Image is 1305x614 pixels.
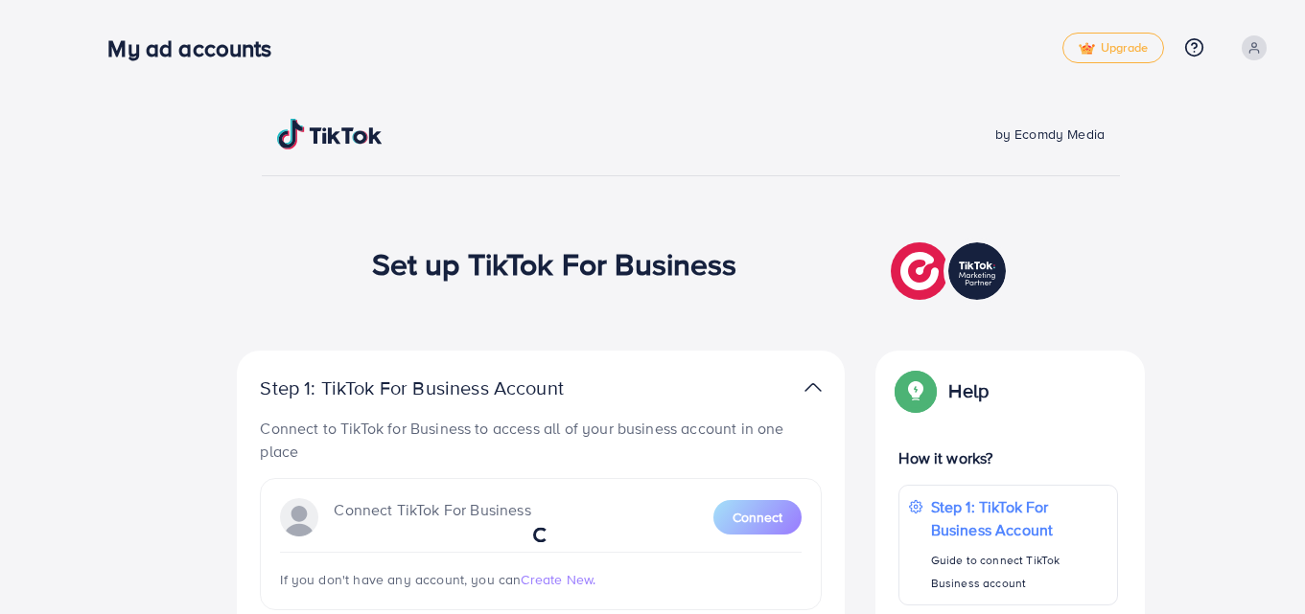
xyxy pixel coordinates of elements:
[898,446,1117,469] p: How it works?
[1079,41,1148,56] span: Upgrade
[898,374,933,408] img: Popup guide
[931,549,1107,595] p: Guide to connect TikTok Business account
[372,245,737,282] h1: Set up TikTok For Business
[1079,42,1095,56] img: tick
[277,119,383,149] img: TikTok
[995,125,1105,144] span: by Ecomdy Media
[1062,33,1164,63] a: tickUpgrade
[260,376,624,399] p: Step 1: TikTok For Business Account
[931,495,1107,541] p: Step 1: TikTok For Business Account
[804,374,822,401] img: TikTok partner
[891,238,1011,305] img: TikTok partner
[948,379,989,402] p: Help
[107,34,287,62] h3: My ad accounts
